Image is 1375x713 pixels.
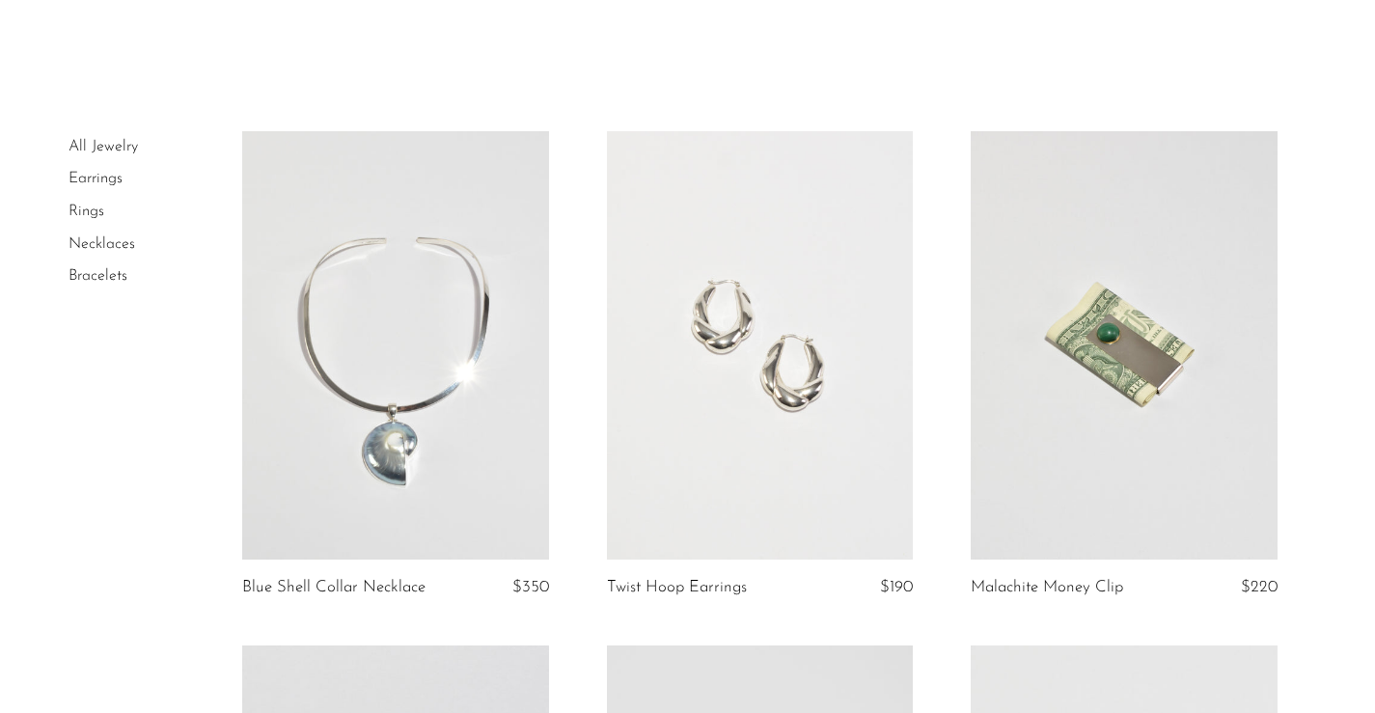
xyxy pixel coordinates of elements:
[512,579,549,595] span: $350
[971,579,1123,596] a: Malachite Money Clip
[880,579,913,595] span: $190
[607,579,747,596] a: Twist Hoop Earrings
[69,171,123,186] a: Earrings
[69,268,127,284] a: Bracelets
[1241,579,1278,595] span: $220
[69,236,135,252] a: Necklaces
[242,579,426,596] a: Blue Shell Collar Necklace
[69,139,138,154] a: All Jewelry
[69,204,104,219] a: Rings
